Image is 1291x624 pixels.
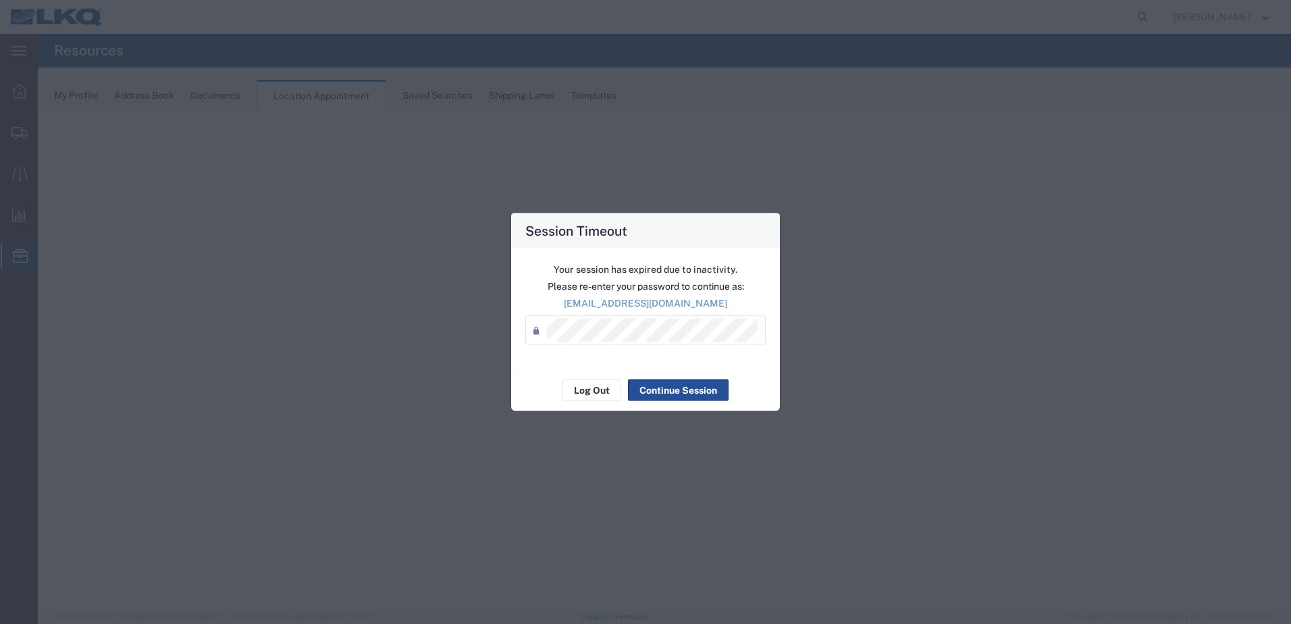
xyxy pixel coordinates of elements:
[628,380,729,401] button: Continue Session
[562,380,621,401] button: Log Out
[525,221,627,240] h4: Session Timeout
[525,263,766,277] p: Your session has expired due to inactivity.
[525,296,766,311] p: [EMAIL_ADDRESS][DOMAIN_NAME]
[525,280,766,294] p: Please re-enter your password to continue as:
